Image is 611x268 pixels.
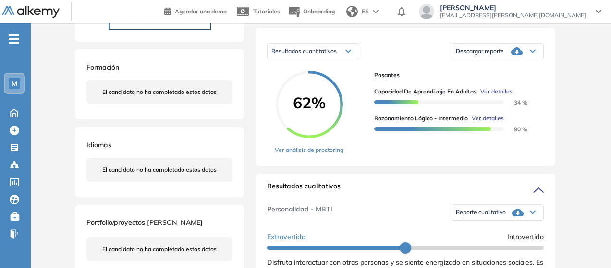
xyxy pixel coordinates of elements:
span: Ver detalles [472,114,504,123]
span: [PERSON_NAME] [440,4,586,12]
span: ES [362,7,369,16]
a: Ver análisis de proctoring [275,146,343,154]
span: Introvertido [507,232,544,242]
span: 90 % [502,126,527,133]
span: Razonamiento Lógico - Intermedio [374,114,468,123]
span: 34 % [502,99,527,106]
span: Portfolio/proyectos [PERSON_NAME] [86,218,203,227]
span: El candidato no ha completado estos datos [102,165,217,174]
button: Ver detalles [477,87,513,96]
span: Formación [86,63,119,71]
span: Tutoriales [253,8,280,15]
span: Capacidad de Aprendizaje en Adultos [374,87,477,96]
span: El candidato no ha completado estos datos [102,88,217,96]
button: Ver detalles [468,114,504,123]
span: Descargar reporte [456,47,504,55]
span: Pasantes [374,71,536,80]
img: arrow [373,10,379,13]
span: Extrovertido [267,232,305,242]
span: M [12,80,17,87]
span: Idiomas [86,140,111,149]
span: Resultados cualitativos [267,181,341,197]
a: Agendar una demo [164,5,227,16]
span: Ver detalles [480,87,513,96]
i: - [9,38,19,40]
span: Personalidad - MBTI [267,204,332,221]
img: Logo [2,6,60,18]
span: Agendar una demo [175,8,227,15]
span: 62% [276,95,343,110]
span: Onboarding [303,8,335,15]
span: Resultados cuantitativos [271,47,337,55]
span: [EMAIL_ADDRESS][PERSON_NAME][DOMAIN_NAME] [440,12,586,19]
img: world [346,6,358,17]
span: El candidato no ha completado estos datos [102,245,217,254]
span: Reporte cualitativo [456,209,506,216]
button: Onboarding [288,1,335,22]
